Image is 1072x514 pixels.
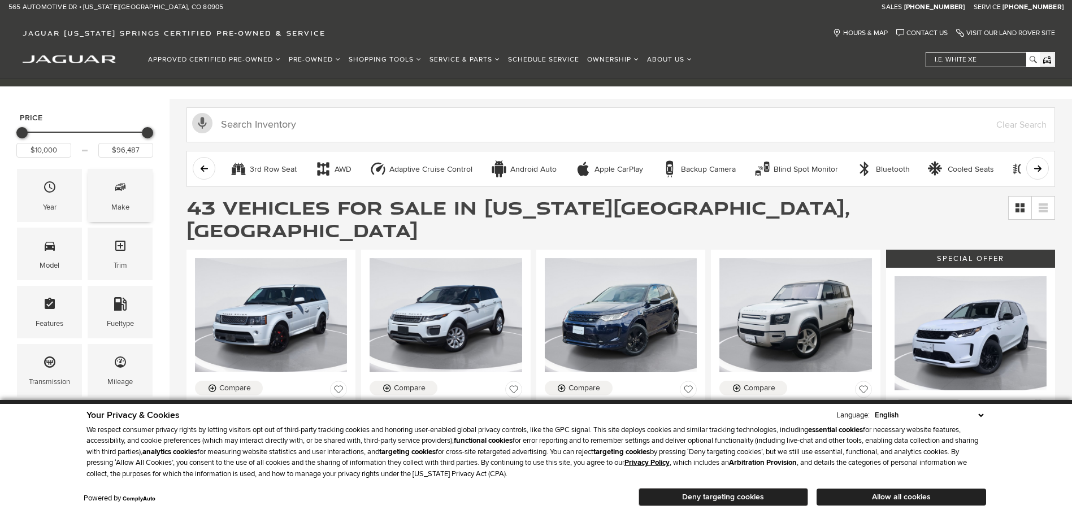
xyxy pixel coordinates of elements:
span: Service [974,3,1001,11]
button: scroll left [193,157,215,180]
div: Adaptive Cruise Control [389,164,472,175]
span: Sales [882,3,902,11]
a: Schedule Service [504,50,583,69]
button: Save Vehicle [330,381,347,402]
div: Bluetooth [876,164,910,175]
strong: analytics cookies [142,447,197,456]
button: 3rd Row Seat3rd Row Seat [224,157,303,181]
div: TransmissionTransmission [17,344,82,397]
img: Jaguar [23,55,116,63]
strong: essential cookies [808,425,863,434]
h5: Price [20,113,150,123]
a: Visit Our Land Rover Site [956,29,1055,37]
a: Shopping Tools [345,50,426,69]
button: Backup CameraBackup Camera [655,157,742,181]
div: Compare [219,383,251,393]
span: Transmission [43,352,57,376]
div: AWD [315,160,332,177]
a: 565 Automotive Dr • [US_STATE][GEOGRAPHIC_DATA], CO 80905 [8,3,223,12]
img: 2013 Land Rover Range Rover Sport Supercharged [195,258,347,372]
button: Deny targeting cookies [639,488,808,506]
button: Compare Vehicle [545,381,613,395]
div: Compare [568,383,600,393]
img: 2022 Land Rover Discovery Sport S R-Dynamic [545,258,697,372]
div: Cooled Seats [948,164,994,175]
a: Service & Parts [426,50,504,69]
strong: targeting cookies [379,447,436,456]
span: Features [43,294,57,317]
input: Search Inventory [186,107,1055,142]
div: Compare [394,383,426,393]
div: YearYear [17,169,82,221]
div: Apple CarPlay [575,160,592,177]
div: Android Auto [491,160,507,177]
div: Backup Camera [661,160,678,177]
div: Price [16,123,153,158]
div: Language: [836,412,870,419]
svg: Click to toggle on voice search [192,113,212,133]
button: scroll right [1026,157,1049,180]
div: Minimum Price [16,127,28,138]
div: FeaturesFeatures [17,286,82,338]
button: Allow all cookies [817,489,986,506]
p: We respect consumer privacy rights by letting visitors opt out of third-party tracking cookies an... [86,425,986,480]
div: Features [36,317,63,330]
a: About Us [643,50,696,69]
input: Maximum [98,143,153,158]
div: Adaptive Cruise Control [370,160,387,177]
button: Save Vehicle [855,381,872,402]
span: Year [43,177,57,201]
div: Maximum Price [142,127,153,138]
div: TrimTrim [88,228,153,280]
a: Ownership [583,50,643,69]
div: Fueltype [107,317,134,330]
span: Model [43,236,57,259]
button: BluetoothBluetooth [850,157,916,181]
button: Save Vehicle [1030,399,1047,420]
span: Jaguar [US_STATE] Springs Certified Pre-Owned & Service [23,29,325,37]
input: Minimum [16,143,71,158]
div: ModelModel [17,228,82,280]
a: Approved Certified Pre-Owned [144,50,285,69]
div: Powered by [84,495,155,502]
strong: targeting cookies [593,447,650,456]
button: Save Vehicle [680,381,697,402]
div: Fog Lights [1012,160,1029,177]
input: i.e. White XE [926,53,1039,67]
button: AWDAWD [309,157,358,181]
div: MileageMileage [88,344,153,397]
strong: Arbitration Provision [729,458,797,467]
div: FueltypeFueltype [88,286,153,338]
div: 3rd Row Seat [230,160,247,177]
a: Jaguar [US_STATE] Springs Certified Pre-Owned & Service [17,29,331,37]
div: Model [40,259,59,272]
span: 43 Vehicles for Sale in [US_STATE][GEOGRAPHIC_DATA], [GEOGRAPHIC_DATA] [186,194,850,243]
span: Trim [114,236,127,259]
button: Cooled SeatsCooled Seats [922,157,1000,181]
div: Mileage [107,376,133,388]
div: Compare [744,383,775,393]
div: Trim [114,259,127,272]
span: Fueltype [114,294,127,317]
nav: Main Navigation [144,50,696,69]
div: AWD [335,164,351,175]
a: ComplyAuto [123,495,155,502]
button: Compare Vehicle [370,381,437,395]
div: Android Auto [510,164,557,175]
a: jaguar [23,54,116,63]
a: Pre-Owned [285,50,345,69]
a: [PHONE_NUMBER] [904,3,965,12]
button: Save Vehicle [505,381,522,402]
div: Transmission [29,376,70,388]
button: Android AutoAndroid Auto [484,157,563,181]
img: 2020 Land Rover Defender 110 SE [719,258,871,372]
div: Special Offer [886,250,1055,268]
button: Apple CarPlayApple CarPlay [568,157,649,181]
div: Make [111,201,129,214]
div: Bluetooth [856,160,873,177]
div: 3rd Row Seat [250,164,297,175]
span: Make [114,177,127,201]
select: Language Select [872,410,986,421]
div: Blind Spot Monitor [774,164,838,175]
button: Compare Vehicle [195,381,263,395]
